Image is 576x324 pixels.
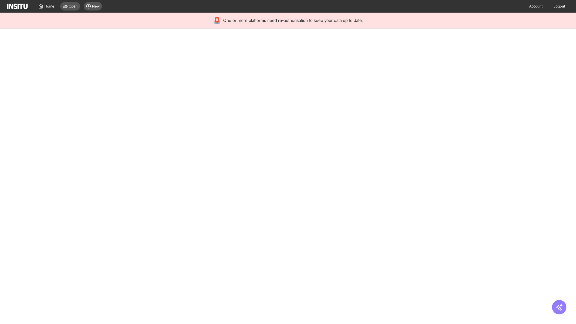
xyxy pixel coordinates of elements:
[223,17,363,23] span: One or more platforms need re-authorisation to keep your data up to date.
[69,4,78,9] span: Open
[7,4,28,9] img: Logo
[213,16,221,25] div: 🚨
[44,4,54,9] span: Home
[92,4,100,9] span: New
